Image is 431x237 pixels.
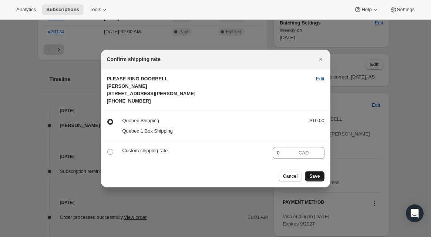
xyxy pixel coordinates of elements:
[361,7,371,13] span: Help
[90,7,101,13] span: Tools
[397,7,415,13] span: Settings
[316,54,326,64] button: Close
[279,171,302,181] button: Cancel
[316,75,324,83] span: Edit
[107,56,161,63] h2: Confirm shipping rate
[312,73,329,85] button: Edit
[122,147,267,154] p: Custom shipping rate
[299,150,309,156] span: CAD
[107,76,196,104] span: PLEASE RING DOORBELL [PERSON_NAME] [STREET_ADDRESS][PERSON_NAME] [PHONE_NUMBER]
[122,117,298,124] p: Quebec Shipping
[42,4,84,15] button: Subscriptions
[309,173,320,179] span: Save
[122,127,298,135] p: Quebec 1 Box Shipping
[46,7,79,13] span: Subscriptions
[385,4,419,15] button: Settings
[85,4,113,15] button: Tools
[16,7,36,13] span: Analytics
[12,4,40,15] button: Analytics
[283,173,297,179] span: Cancel
[310,118,324,123] span: $10.00
[406,204,424,222] div: Open Intercom Messenger
[305,171,324,181] button: Save
[350,4,383,15] button: Help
